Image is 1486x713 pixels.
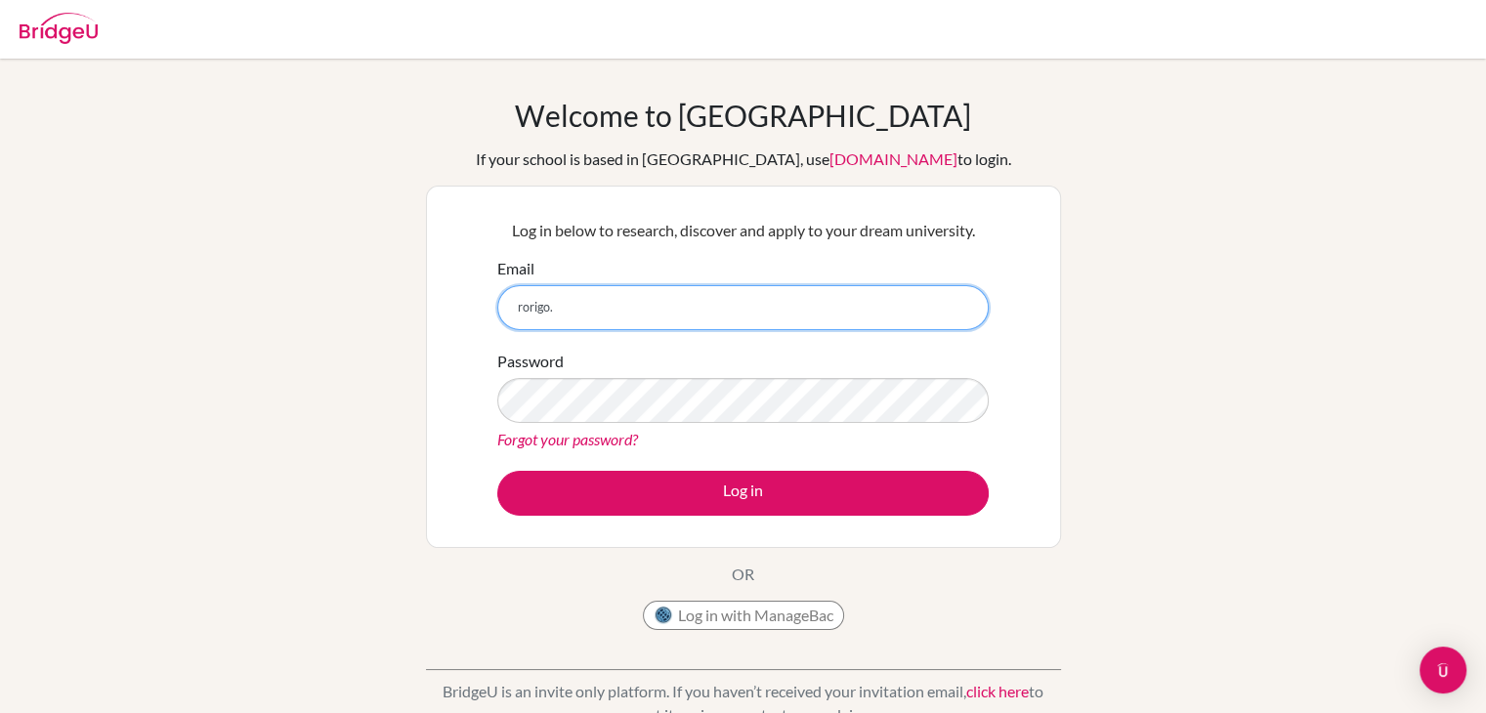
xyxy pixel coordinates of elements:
[497,430,638,448] a: Forgot your password?
[732,563,754,586] p: OR
[476,147,1011,171] div: If your school is based in [GEOGRAPHIC_DATA], use to login.
[966,682,1029,700] a: click here
[497,471,989,516] button: Log in
[497,350,564,373] label: Password
[515,98,971,133] h1: Welcome to [GEOGRAPHIC_DATA]
[497,257,534,280] label: Email
[1420,647,1466,693] div: Open Intercom Messenger
[20,13,98,44] img: Bridge-U
[829,149,957,168] a: [DOMAIN_NAME]
[643,601,844,630] button: Log in with ManageBac
[497,219,989,242] p: Log in below to research, discover and apply to your dream university.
